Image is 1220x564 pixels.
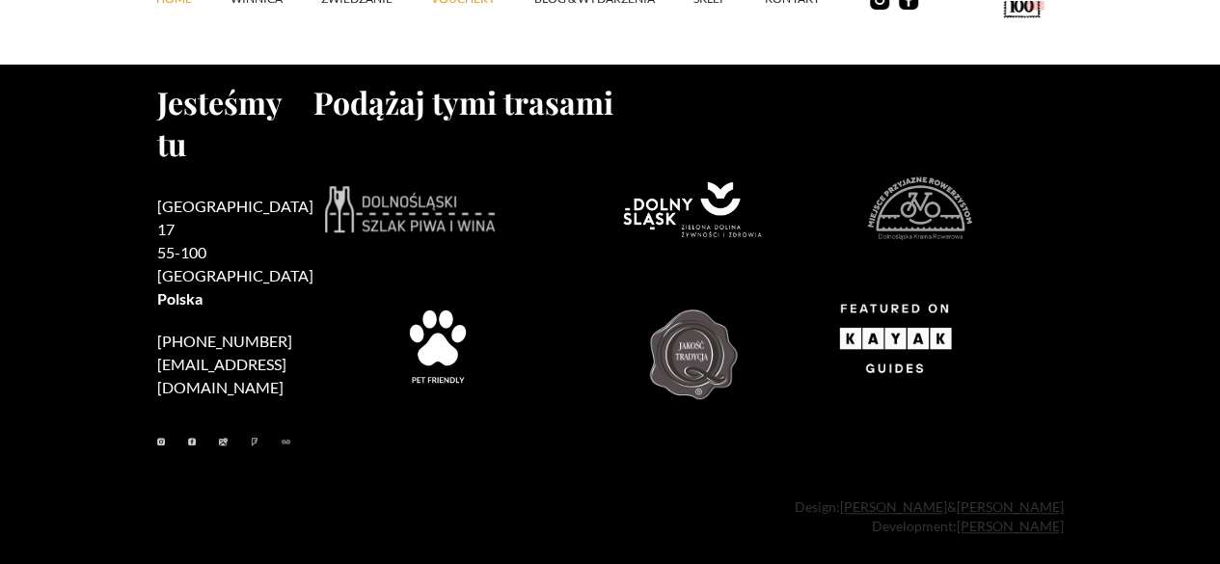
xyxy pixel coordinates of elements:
[957,498,1064,515] a: [PERSON_NAME]
[157,497,1064,536] div: Design: & Development:
[157,81,313,164] h2: Jesteśmy tu
[157,195,313,310] h2: [GEOGRAPHIC_DATA] 17 55-100 [GEOGRAPHIC_DATA]
[957,518,1064,534] a: [PERSON_NAME]
[157,355,286,396] a: [EMAIL_ADDRESS][DOMAIN_NAME]
[313,81,1064,122] h2: Podążaj tymi trasami
[840,498,947,515] a: [PERSON_NAME]
[157,289,203,308] strong: Polska
[157,332,292,350] a: [PHONE_NUMBER]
